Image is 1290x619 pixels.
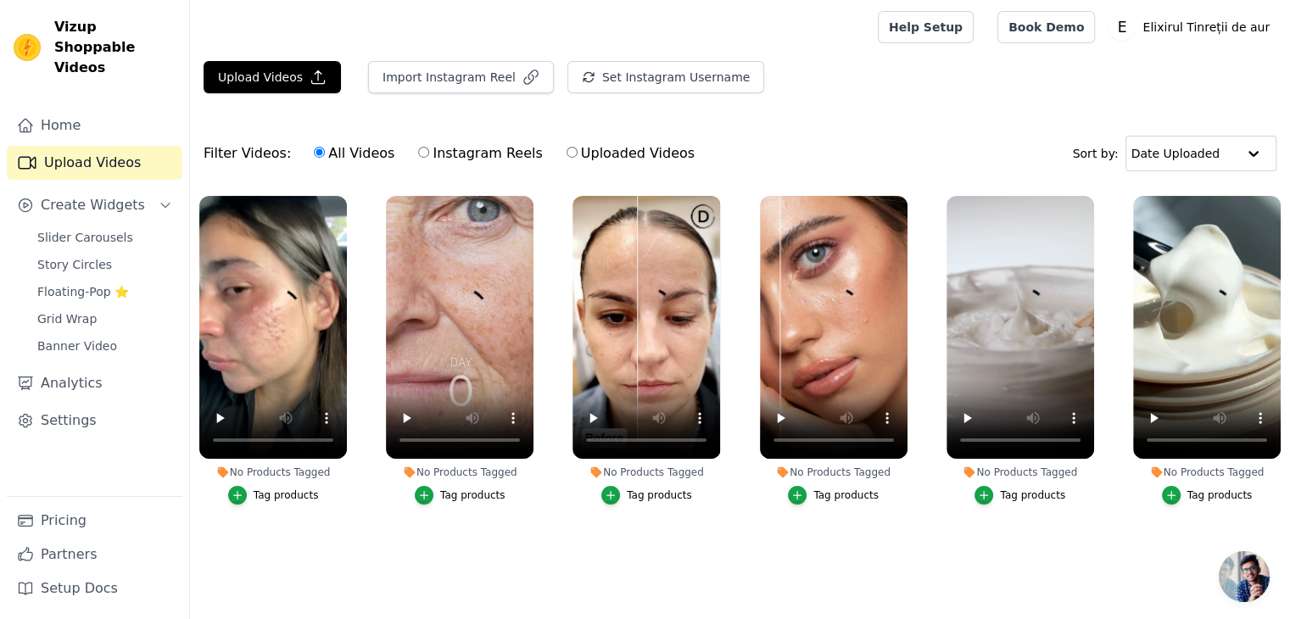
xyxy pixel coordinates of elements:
div: Tag products [1187,488,1253,502]
button: Set Instagram Username [567,61,764,93]
button: E Elixirul Tinreții de aur [1109,12,1276,42]
input: All Videos [314,147,325,158]
button: Import Instagram Reel [368,61,554,93]
div: No Products Tagged [386,466,533,479]
button: Tag products [1162,486,1253,505]
span: Story Circles [37,256,112,273]
a: Help Setup [878,11,974,43]
div: Tag products [627,488,692,502]
button: Tag products [601,486,692,505]
div: No Products Tagged [199,466,347,479]
span: Floating-Pop ⭐ [37,283,129,300]
div: No Products Tagged [1133,466,1281,479]
div: Tag products [1000,488,1065,502]
button: Upload Videos [204,61,341,93]
input: Instagram Reels [418,147,429,158]
div: Tag products [440,488,505,502]
button: Create Widgets [7,188,182,222]
a: Banner Video [27,334,182,358]
div: Tag products [254,488,319,502]
a: Open chat [1219,551,1270,602]
span: Vizup Shoppable Videos [54,17,176,78]
div: Sort by: [1073,136,1277,171]
a: Story Circles [27,253,182,276]
button: Tag products [788,486,879,505]
a: Floating-Pop ⭐ [27,280,182,304]
input: Uploaded Videos [567,147,578,158]
button: Tag products [974,486,1065,505]
a: Home [7,109,182,142]
div: No Products Tagged [760,466,907,479]
div: No Products Tagged [572,466,720,479]
label: Uploaded Videos [566,142,695,165]
a: Partners [7,538,182,572]
a: Slider Carousels [27,226,182,249]
span: Grid Wrap [37,310,97,327]
div: Tag products [813,488,879,502]
a: Analytics [7,366,182,400]
span: Slider Carousels [37,229,133,246]
text: E [1118,19,1127,36]
label: Instagram Reels [417,142,543,165]
a: Setup Docs [7,572,182,605]
span: Create Widgets [41,195,145,215]
button: Tag products [228,486,319,505]
label: All Videos [313,142,395,165]
div: No Products Tagged [947,466,1094,479]
a: Upload Videos [7,146,182,180]
span: Banner Video [37,337,117,354]
button: Tag products [415,486,505,505]
div: Filter Videos: [204,134,704,173]
a: Grid Wrap [27,307,182,331]
a: Settings [7,404,182,438]
p: Elixirul Tinreții de aur [1136,12,1276,42]
a: Book Demo [997,11,1095,43]
img: Vizup [14,34,41,61]
a: Pricing [7,504,182,538]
